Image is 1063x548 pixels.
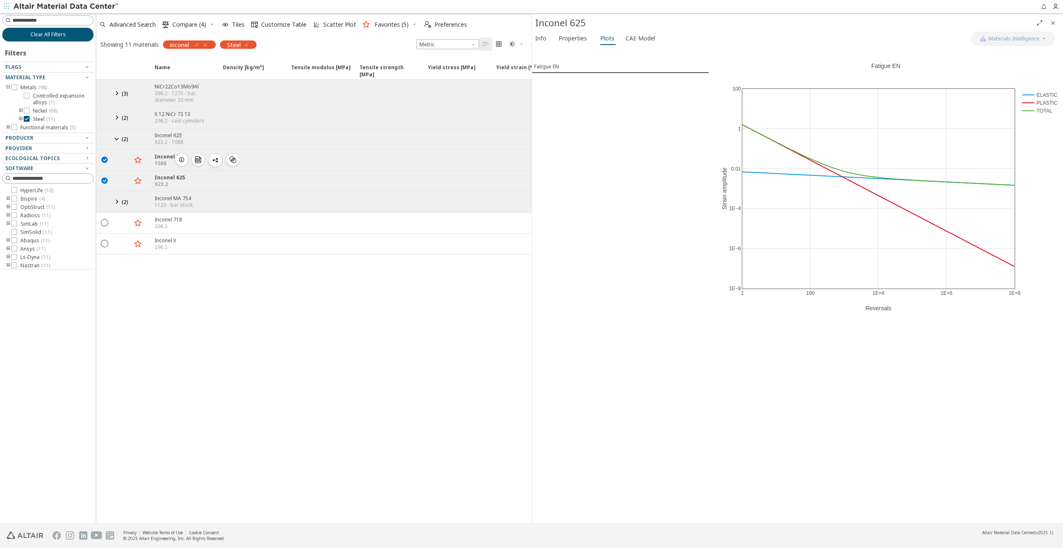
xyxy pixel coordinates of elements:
span: ( 1 ) [49,99,55,106]
span: Favorites (5) [374,22,409,28]
i: toogle group [5,262,11,269]
button: (3) [113,83,131,103]
div: 296.2 [155,223,182,230]
span: Software [5,165,33,172]
i: toogle group [5,124,11,131]
span: Clear All Filters [30,31,66,38]
span: Tensile strength [MPa] [359,64,419,79]
span: Tensile modulus [MPa] [286,64,354,79]
span: ( 11 ) [41,254,50,261]
span: Favorite [131,64,150,79]
button: Tile View [492,38,506,51]
span: Altair Material Data Center [982,530,1035,535]
span: Abaqus [20,237,50,244]
i: toogle group [5,84,11,91]
button: Ecological Topics [2,153,94,163]
i: toogle group [5,221,11,227]
span: Metric [417,39,479,49]
span: ( 11 ) [37,245,45,252]
span: Nickel [33,108,57,114]
span: ( 2 ) [122,114,128,121]
button: (2) [113,132,131,146]
div: X 12 NiCr 72 13 [155,111,205,118]
span: Material Type [5,74,45,81]
span: Metals [20,84,47,91]
a: Cookie Consent [189,530,219,535]
span: HyperLife [20,187,53,194]
span: Yield stress [MPa] [428,64,476,79]
button: Similar Materials [226,153,240,166]
div: Filters [2,42,30,62]
button: Close [1046,16,1060,30]
i: toogle group [5,237,11,244]
span: Producer [5,134,33,141]
span: Ecological Topics [5,155,60,162]
span: Nastran [20,262,50,269]
button: Provider [2,143,94,153]
span: ( 11 ) [40,220,48,227]
div: Inconel 625 [155,153,185,160]
button: AI CopilotMaterials Intelligence [971,32,1055,46]
span: Inspire [20,196,45,202]
div: © 2025 Altair Engineering, Inc. All Rights Reserved. [123,535,225,541]
div: Inconel 625 [155,132,183,139]
img: Altair Material Data Center [13,3,120,11]
div: 1088 [155,160,185,167]
div: 923.2 [155,181,185,188]
button: Theme [506,38,527,51]
div: 296.2 - cast cylinders [155,118,205,124]
span: CAE Model [626,32,655,45]
div: Showing 11 materials [100,40,159,48]
button: (2) [113,111,131,125]
button: Favorite [131,174,145,188]
i: toogle group [5,212,11,219]
button: Table View [479,38,492,51]
i:  [424,21,431,28]
span: OptiStruct [20,204,55,211]
i:  [496,41,502,48]
i: toogle group [5,204,11,211]
span: Tensile strength [MPa] [354,64,423,79]
i:  [195,156,202,163]
span: ( 3 ) [122,90,128,97]
button: Software [2,163,94,173]
span: Steel [227,41,241,48]
span: SimSolid [20,229,52,236]
span: ( 11 ) [41,237,50,244]
span: Name [150,64,218,79]
button: (2) [113,195,131,209]
span: Info [535,32,546,45]
span: Tensile modulus [MPa] [291,64,351,79]
span: Yield strain [%] [496,64,537,79]
span: Plots [600,32,614,45]
i:  [101,156,109,163]
i:  [482,41,489,48]
span: Name [155,64,170,79]
span: Ls-Dyna [20,254,50,261]
button: Share [209,153,222,167]
img: AI Copilot [980,35,986,42]
span: Controlled expansion alloys [33,93,90,106]
div: Unit System [417,39,479,49]
span: Properties [559,32,587,45]
span: ( 11 ) [46,204,55,211]
span: ( 11 ) [42,212,50,219]
span: ( 4 ) [39,195,45,202]
div: Inconel 718 [155,216,182,223]
a: Website Terms of Use [142,530,183,535]
i:  [162,21,169,28]
i:  [509,41,516,48]
div: Inconel 625 [155,174,185,181]
div: NiCr22Co13Mo9Al [155,83,218,90]
i: toogle group [18,116,24,123]
span: ( 2 ) [122,198,128,206]
span: Compare (4) [172,22,206,28]
span: Ansys [20,246,45,252]
span: Radioss [20,212,50,219]
button: Producer [2,133,94,143]
div: 923.2 - 1088 [155,139,183,146]
span: Scatter Plot [323,22,356,28]
span: Density [kg/m³] [223,64,264,79]
span: Materials Intelligence [988,35,1040,42]
div: Inconel MA 754 [155,195,193,202]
